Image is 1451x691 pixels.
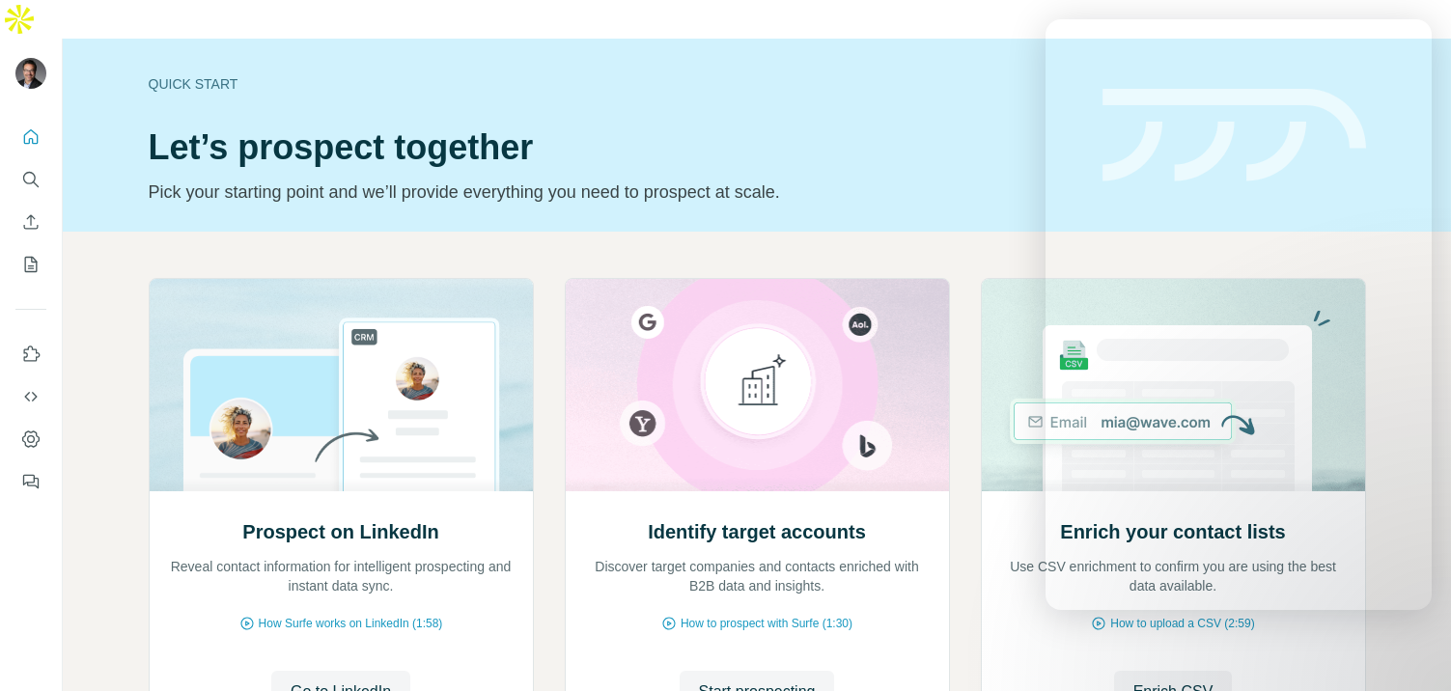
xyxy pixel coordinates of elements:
[681,615,852,632] span: How to prospect with Surfe (1:30)
[1385,625,1432,672] iframe: Intercom live chat
[15,464,46,499] button: Feedback
[1110,615,1254,632] span: How to upload a CSV (2:59)
[15,120,46,154] button: Quick start
[1001,557,1346,595] p: Use CSV enrichment to confirm you are using the best data available.
[585,557,930,595] p: Discover target companies and contacts enriched with B2B data and insights.
[169,557,514,595] p: Reveal contact information for intelligent prospecting and instant data sync.
[15,205,46,239] button: Enrich CSV
[149,179,1079,206] p: Pick your starting point and we’ll provide everything you need to prospect at scale.
[15,379,46,414] button: Use Surfe API
[259,615,443,632] span: How Surfe works on LinkedIn (1:58)
[149,128,1079,167] h1: Let’s prospect together
[149,279,534,491] img: Prospect on LinkedIn
[15,162,46,197] button: Search
[648,518,866,545] h2: Identify target accounts
[242,518,438,545] h2: Prospect on LinkedIn
[15,422,46,456] button: Dashboard
[1046,19,1432,610] iframe: Intercom live chat
[15,337,46,372] button: Use Surfe on LinkedIn
[565,279,950,491] img: Identify target accounts
[15,247,46,282] button: My lists
[149,74,1079,94] div: Quick start
[15,58,46,89] img: Avatar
